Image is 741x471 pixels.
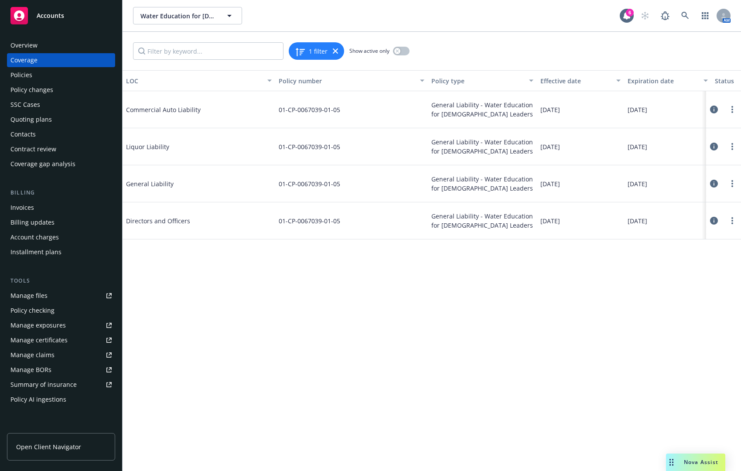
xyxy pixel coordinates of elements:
span: General Liability - Water Education for [DEMOGRAPHIC_DATA] Leaders [431,212,533,230]
div: Manage exposures [10,318,66,332]
span: 01-CP-0067039-01-05 [279,105,340,114]
div: Policy checking [10,304,55,317]
div: Policy number [279,76,415,85]
span: 01-CP-0067039-01-05 [279,142,340,151]
span: [DATE] [628,179,647,188]
a: Manage claims [7,348,115,362]
input: Filter by keyword... [133,42,283,60]
div: Tools [7,276,115,285]
div: Manage certificates [10,333,68,347]
div: Policies [10,68,32,82]
div: Overview [10,38,38,52]
a: Search [676,7,694,24]
div: LOC [126,76,262,85]
div: Expiration date [628,76,698,85]
a: Overview [7,38,115,52]
span: Water Education for [DEMOGRAPHIC_DATA] Leaders [140,11,216,20]
button: LOC [123,70,275,91]
a: Billing updates [7,215,115,229]
span: Accounts [37,12,64,19]
button: Policy number [275,70,428,91]
div: Billing [7,188,115,197]
span: General Liability - Water Education for [DEMOGRAPHIC_DATA] Leaders [431,174,533,193]
a: more [727,178,738,189]
div: Manage claims [10,348,55,362]
div: Manage BORs [10,363,51,377]
span: General Liability [126,179,257,188]
a: Quoting plans [7,113,115,126]
div: Summary of insurance [10,378,77,392]
div: Coverage [10,53,38,67]
div: Account charges [10,230,59,244]
div: Analytics hub [7,424,115,433]
div: Billing updates [10,215,55,229]
span: Liquor Liability [126,142,257,151]
span: [DATE] [628,216,647,225]
a: Installment plans [7,245,115,259]
div: Quoting plans [10,113,52,126]
span: Commercial Auto Liability [126,105,257,114]
button: Policy type [428,70,537,91]
div: Invoices [10,201,34,215]
div: Policy type [431,76,524,85]
span: 1 filter [309,47,328,56]
div: Policy changes [10,83,53,97]
a: Policy changes [7,83,115,97]
div: 6 [626,9,634,17]
span: 01-CP-0067039-01-05 [279,216,340,225]
a: Report a Bug [656,7,674,24]
a: SSC Cases [7,98,115,112]
a: Policy checking [7,304,115,317]
div: Coverage gap analysis [10,157,75,171]
a: Contacts [7,127,115,141]
a: Contract review [7,142,115,156]
span: General Liability - Water Education for [DEMOGRAPHIC_DATA] Leaders [431,137,533,156]
div: SSC Cases [10,98,40,112]
div: Policy AI ingestions [10,392,66,406]
a: Start snowing [636,7,654,24]
span: Show active only [349,47,389,55]
div: Effective date [540,76,611,85]
a: Coverage gap analysis [7,157,115,171]
div: Manage files [10,289,48,303]
span: Directors and Officers [126,216,257,225]
a: more [727,104,738,115]
span: [DATE] [628,105,647,114]
a: Account charges [7,230,115,244]
a: Manage exposures [7,318,115,332]
a: Switch app [697,7,714,24]
button: Effective date [537,70,624,91]
button: Water Education for [DEMOGRAPHIC_DATA] Leaders [133,7,242,24]
div: Installment plans [10,245,61,259]
a: Manage BORs [7,363,115,377]
div: Contract review [10,142,56,156]
a: Manage files [7,289,115,303]
span: Nova Assist [684,458,718,466]
span: [DATE] [540,142,560,151]
a: more [727,215,738,226]
a: more [727,141,738,152]
span: Open Client Navigator [16,442,81,451]
span: [DATE] [628,142,647,151]
button: Expiration date [624,70,711,91]
button: Nova Assist [666,454,725,471]
span: [DATE] [540,216,560,225]
a: Accounts [7,3,115,28]
div: Drag to move [666,454,677,471]
a: Policy AI ingestions [7,392,115,406]
span: General Liability - Water Education for [DEMOGRAPHIC_DATA] Leaders [431,100,533,119]
div: Contacts [10,127,36,141]
a: Invoices [7,201,115,215]
span: [DATE] [540,179,560,188]
span: [DATE] [540,105,560,114]
a: Policies [7,68,115,82]
span: 01-CP-0067039-01-05 [279,179,340,188]
a: Coverage [7,53,115,67]
a: Manage certificates [7,333,115,347]
a: Summary of insurance [7,378,115,392]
